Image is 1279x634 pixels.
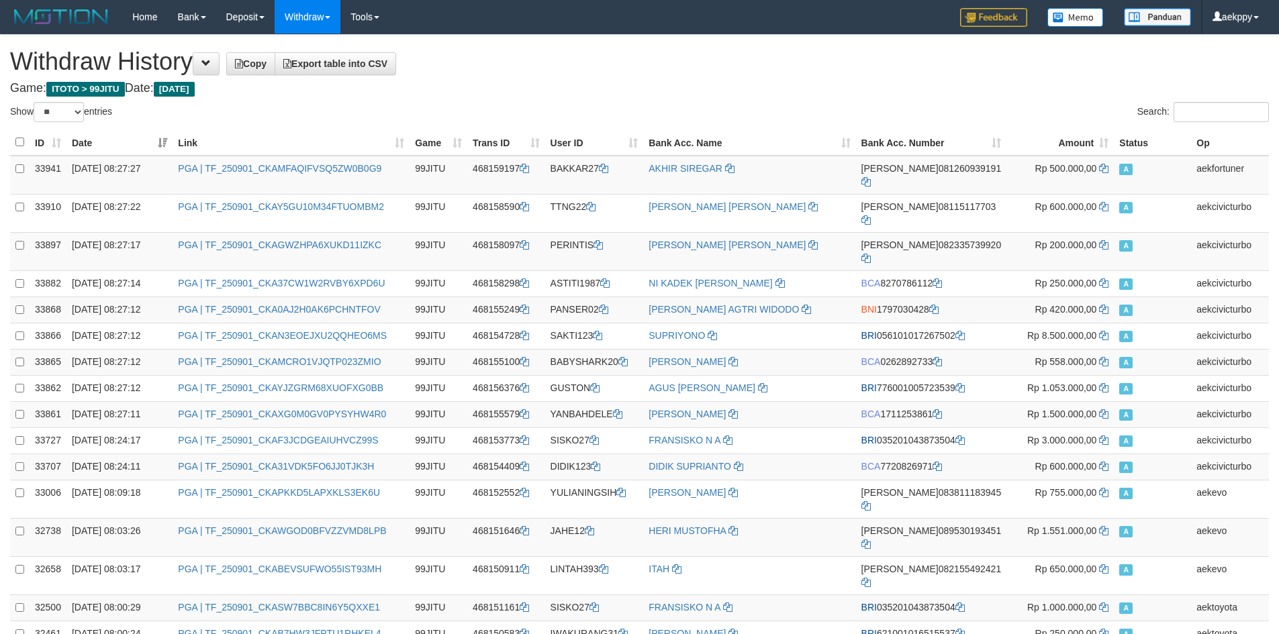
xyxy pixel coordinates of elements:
span: Approved - Marked by aekcivicturbo [1119,383,1133,394]
span: Approved - Marked by aekcivicturbo [1119,202,1133,213]
span: [PERSON_NAME] [861,240,939,250]
td: LINTAH393 [545,556,644,594]
th: Status [1114,129,1191,156]
td: 056101017267502 [856,323,1007,349]
th: Trans ID: activate to sort column ascending [467,129,544,156]
td: 082155492421 [856,556,1007,594]
td: aekcivicturbo [1191,427,1269,454]
span: Approved - Marked by aekcivicturbo [1119,409,1133,421]
a: [PERSON_NAME] [PERSON_NAME] [649,240,806,250]
img: MOTION_logo.png [10,7,112,27]
td: DIDIK123 [545,454,644,480]
td: SISKO27 [545,594,644,621]
a: PGA | TF_250901_CKAY5GU10M34FTUOMBM2 [178,201,384,212]
td: 32658 [30,556,66,594]
td: 035201043873504 [856,427,1007,454]
td: 468150911 [467,556,544,594]
td: 7720826971 [856,454,1007,480]
span: Rp 600.000,00 [1035,201,1097,212]
td: 468158298 [467,270,544,297]
td: 33910 [30,194,66,232]
label: Show entries [10,102,112,122]
a: ITAH [649,564,669,574]
a: PGA | TF_250901_CKAN3EOEJXU2QQHEO6MS [178,330,387,341]
th: Amount: activate to sort column ascending [1006,129,1114,156]
td: 468151646 [467,518,544,556]
td: YULIANINGSIH [545,480,644,518]
span: BRI [861,382,877,393]
a: [PERSON_NAME] [649,356,726,367]
td: 99JITU [410,232,467,270]
td: aekcivicturbo [1191,454,1269,480]
a: FRANSISKO N A [649,602,720,613]
span: Rp 8.500.000,00 [1027,330,1097,341]
a: SUPRIYONO [649,330,705,341]
span: Approved - Marked by aekcivicturbo [1119,331,1133,342]
td: 468153773 [467,427,544,454]
a: Copy [226,52,275,75]
span: [PERSON_NAME] [861,487,939,498]
td: 0262892733 [856,349,1007,375]
span: Rp 500.000,00 [1035,163,1097,174]
td: 468156376 [467,375,544,401]
td: [DATE] 08:03:26 [66,518,173,556]
td: aekcivicturbo [1191,194,1269,232]
a: PGA | TF_250901_CKA0AJ2H0AK6PCHNTFOV [178,304,380,315]
td: PANSER02 [545,297,644,323]
span: Rp 650.000,00 [1035,564,1097,574]
td: 035201043873504 [856,594,1007,621]
td: 468154728 [467,323,544,349]
span: BNI [861,304,877,315]
td: GUSTON [545,375,644,401]
span: Export table into CSV [283,58,387,69]
td: 776001005723539 [856,375,1007,401]
td: 8270786112 [856,270,1007,297]
td: 33707 [30,454,66,480]
th: Link: activate to sort column ascending [173,129,410,156]
span: Rp 200.000,00 [1035,240,1097,250]
td: aekcivicturbo [1191,401,1269,427]
td: [DATE] 08:27:14 [66,270,173,297]
td: 468154409 [467,454,544,480]
td: [DATE] 08:27:12 [66,349,173,375]
td: 33727 [30,427,66,454]
th: ID: activate to sort column ascending [30,129,66,156]
a: DIDIK SUPRIANTO [649,461,731,472]
td: 082335739920 [856,232,1007,270]
a: PGA | TF_250901_CKABEVSUFWO55IST93MH [178,564,381,574]
td: [DATE] 08:27:12 [66,323,173,349]
span: Rp 600.000,00 [1035,461,1097,472]
a: PGA | TF_250901_CKA37CW1W2RVBY6XPD6U [178,278,385,288]
span: Approved - Marked by aekevo [1119,526,1133,537]
span: Approved - Marked by aektoyota [1119,602,1133,614]
td: 99JITU [410,156,467,195]
span: Approved - Marked by aekevo [1119,564,1133,576]
span: Approved - Marked by aekcivicturbo [1119,462,1133,473]
td: 468158590 [467,194,544,232]
td: [DATE] 08:00:29 [66,594,173,621]
span: [PERSON_NAME] [861,564,939,574]
td: 1797030428 [856,297,1007,323]
span: [PERSON_NAME] [861,525,939,536]
td: BABYSHARK20 [545,349,644,375]
td: 32738 [30,518,66,556]
td: 468155249 [467,297,544,323]
td: [DATE] 08:27:22 [66,194,173,232]
td: aekcivicturbo [1191,232,1269,270]
td: aekevo [1191,480,1269,518]
td: aektoyota [1191,594,1269,621]
td: 1711253861 [856,401,1007,427]
td: 99JITU [410,427,467,454]
td: 99JITU [410,375,467,401]
span: [PERSON_NAME] [861,163,939,174]
td: aekcivicturbo [1191,375,1269,401]
span: Rp 755.000,00 [1035,487,1097,498]
td: 33862 [30,375,66,401]
span: Approved - Marked by aekcivicturbo [1119,357,1133,368]
span: Rp 1.053.000,00 [1027,382,1097,393]
td: [DATE] 08:24:11 [66,454,173,480]
a: AKHIR SIREGAR [649,163,722,174]
td: 081260939191 [856,156,1007,195]
span: Approved - Marked by aekcivicturbo [1119,435,1133,447]
td: aekcivicturbo [1191,323,1269,349]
